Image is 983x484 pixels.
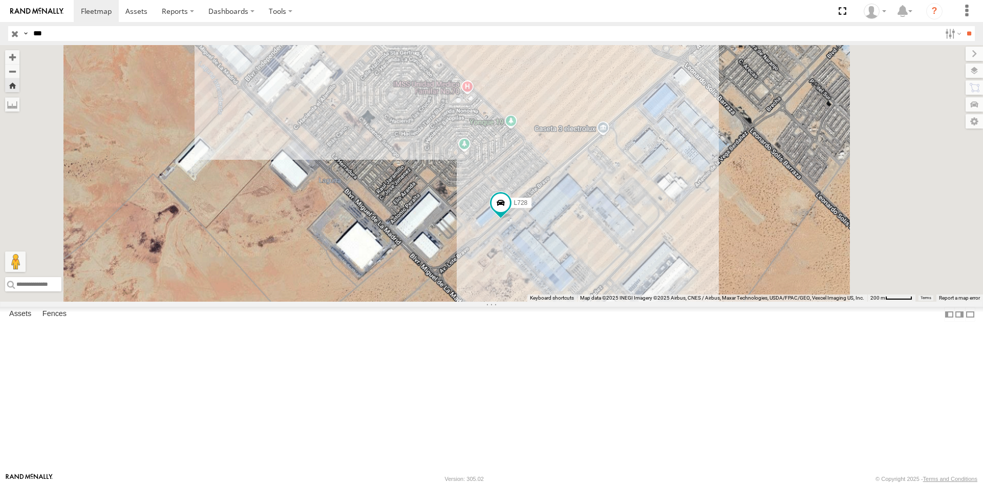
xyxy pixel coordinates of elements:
a: Report a map error [939,295,980,301]
label: Map Settings [966,114,983,129]
label: Hide Summary Table [965,307,975,322]
a: Visit our Website [6,474,53,484]
label: Search Filter Options [941,26,963,41]
label: Search Query [22,26,30,41]
label: Dock Summary Table to the Left [944,307,954,322]
button: Keyboard shortcuts [530,294,574,302]
a: Terms [921,296,931,300]
a: Terms and Conditions [923,476,977,482]
div: Version: 305.02 [445,476,484,482]
label: Assets [4,307,36,322]
img: rand-logo.svg [10,8,63,15]
label: Dock Summary Table to the Right [954,307,965,322]
button: Zoom out [5,64,19,78]
span: 200 m [870,295,885,301]
i: ? [926,3,943,19]
button: Zoom in [5,50,19,64]
button: Map Scale: 200 m per 49 pixels [867,294,915,302]
span: L728 [514,199,528,206]
span: Map data ©2025 INEGI Imagery ©2025 Airbus, CNES / Airbus, Maxar Technologies, USDA/FPAC/GEO, Vexc... [580,295,864,301]
button: Drag Pegman onto the map to open Street View [5,251,26,272]
button: Zoom Home [5,78,19,92]
div: Roberto Garcia [860,4,890,19]
label: Fences [37,307,72,322]
div: © Copyright 2025 - [875,476,977,482]
label: Measure [5,97,19,112]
